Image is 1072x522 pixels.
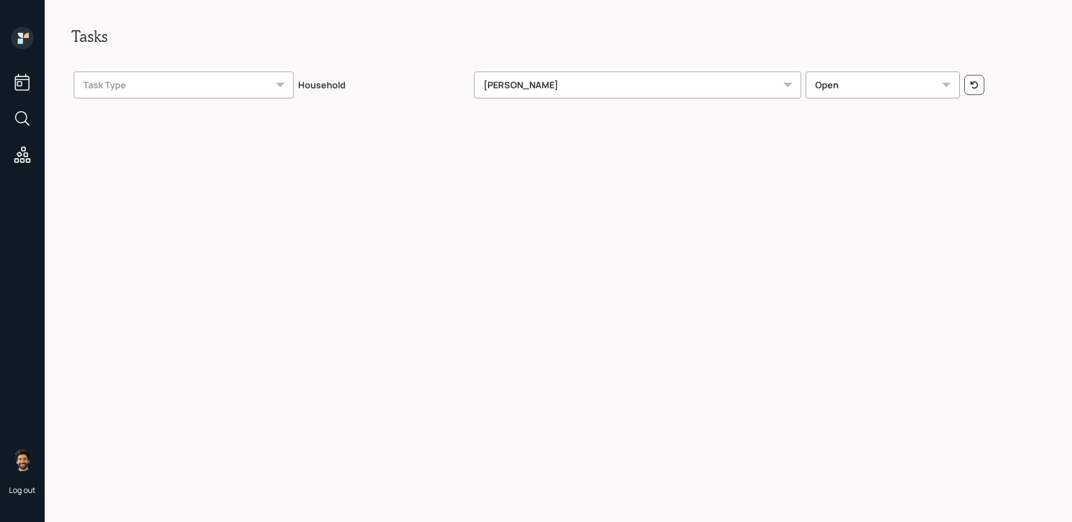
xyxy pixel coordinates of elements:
[74,72,294,98] div: Task Type
[9,485,36,495] div: Log out
[296,64,471,103] th: Household
[474,72,802,98] div: [PERSON_NAME]
[71,27,1045,46] h2: Tasks
[806,72,960,98] div: Open
[11,449,33,471] img: eric-schwartz-headshot.png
